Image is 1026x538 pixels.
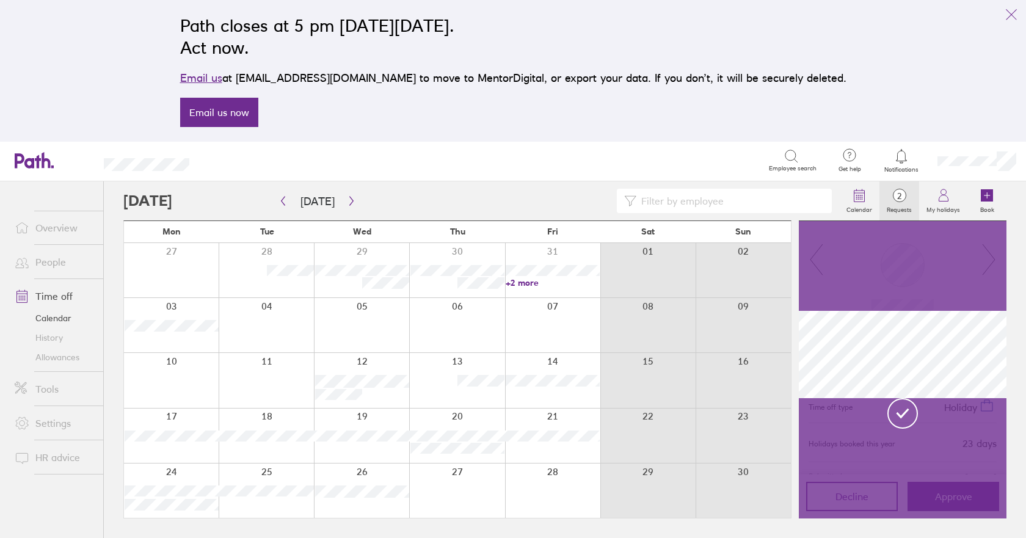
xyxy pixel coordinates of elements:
[839,203,879,214] label: Calendar
[260,227,274,236] span: Tue
[5,308,103,328] a: Calendar
[291,191,344,211] button: [DATE]
[735,227,751,236] span: Sun
[162,227,181,236] span: Mon
[5,377,103,401] a: Tools
[879,181,919,220] a: 2Requests
[180,70,846,87] p: at [EMAIL_ADDRESS][DOMAIN_NAME] to move to MentorDigital, or export your data. If you don’t, it w...
[919,203,967,214] label: My holidays
[839,181,879,220] a: Calendar
[506,277,600,288] a: +2 more
[919,181,967,220] a: My holidays
[882,148,922,173] a: Notifications
[547,227,558,236] span: Fri
[882,166,922,173] span: Notifications
[5,347,103,367] a: Allowances
[879,203,919,214] label: Requests
[967,181,1006,220] a: Book
[5,328,103,347] a: History
[353,227,371,236] span: Wed
[636,189,824,213] input: Filter by employee
[180,15,846,59] h2: Path closes at 5 pm [DATE][DATE]. Act now.
[973,203,1002,214] label: Book
[222,154,253,165] div: Search
[5,284,103,308] a: Time off
[830,165,870,173] span: Get help
[5,250,103,274] a: People
[769,165,817,172] span: Employee search
[879,191,919,201] span: 2
[180,71,222,84] a: Email us
[5,411,103,435] a: Settings
[450,227,465,236] span: Thu
[180,98,258,127] a: Email us now
[5,445,103,470] a: HR advice
[641,227,655,236] span: Sat
[5,216,103,240] a: Overview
